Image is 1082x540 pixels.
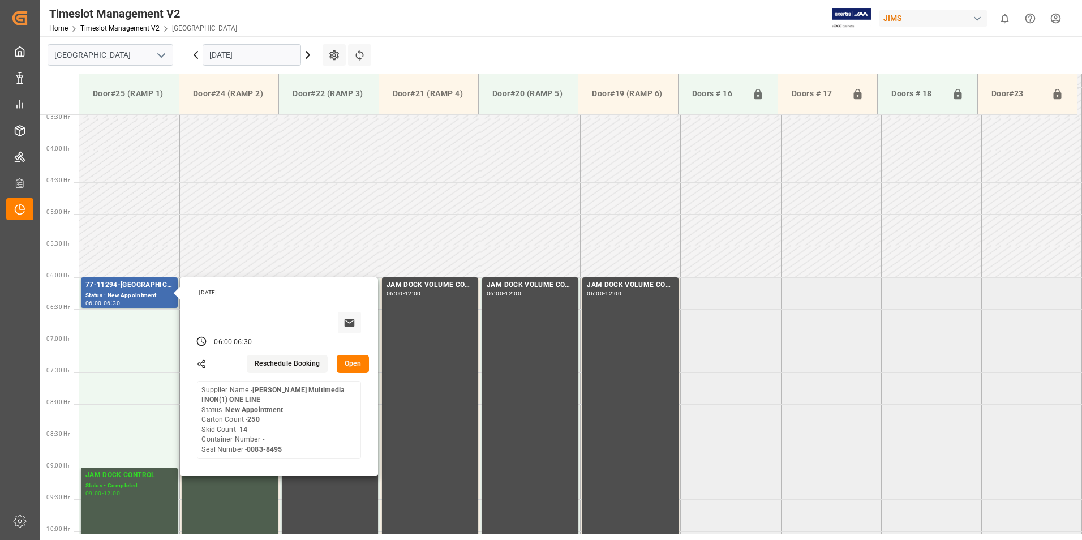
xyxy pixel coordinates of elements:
[46,367,70,374] span: 07:30 Hr
[587,291,603,296] div: 06:00
[46,114,70,120] span: 03:30 Hr
[46,462,70,469] span: 09:00 Hr
[587,280,674,291] div: JAM DOCK VOLUME CONTROL
[195,289,366,297] div: [DATE]
[46,399,70,405] span: 08:00 Hr
[247,355,328,373] button: Reschedule Booking
[85,470,173,481] div: JAM DOCK CONTROL
[879,10,987,27] div: JIMS
[234,337,252,348] div: 06:30
[688,83,748,105] div: Doors # 16
[104,301,120,306] div: 06:30
[49,5,237,22] div: Timeslot Management V2
[104,491,120,496] div: 12:00
[46,494,70,500] span: 09:30 Hr
[85,481,173,491] div: Status - Completed
[605,291,621,296] div: 12:00
[247,415,259,423] b: 250
[887,83,947,105] div: Doors # 18
[46,177,70,183] span: 04:30 Hr
[288,83,369,104] div: Door#22 (RAMP 3)
[987,83,1047,105] div: Door#23
[203,44,301,66] input: DD.MM.YYYY
[403,291,405,296] div: -
[88,83,170,104] div: Door#25 (RAMP 1)
[225,406,283,414] b: New Appointment
[214,337,232,348] div: 06:00
[102,491,104,496] div: -
[80,24,160,32] a: Timeslot Management V2
[85,280,173,291] div: 77-11294-[GEOGRAPHIC_DATA]
[388,83,469,104] div: Door#21 (RAMP 4)
[46,209,70,215] span: 05:00 Hr
[49,24,68,32] a: Home
[387,280,474,291] div: JAM DOCK VOLUME CONTROL
[387,291,403,296] div: 06:00
[46,241,70,247] span: 05:30 Hr
[405,291,421,296] div: 12:00
[992,6,1017,31] button: show 0 new notifications
[787,83,847,105] div: Doors # 17
[1017,6,1043,31] button: Help Center
[46,431,70,437] span: 08:30 Hr
[603,291,605,296] div: -
[85,291,173,301] div: Status - New Appointment
[85,491,102,496] div: 09:00
[102,301,104,306] div: -
[85,301,102,306] div: 06:00
[505,291,521,296] div: 12:00
[487,291,503,296] div: 06:00
[46,272,70,278] span: 06:00 Hr
[188,83,269,104] div: Door#24 (RAMP 2)
[201,386,345,404] b: [PERSON_NAME] Multimedia INON(1) ONE LINE
[587,83,668,104] div: Door#19 (RAMP 6)
[46,336,70,342] span: 07:00 Hr
[247,445,282,453] b: 0083-8495
[201,385,357,455] div: Supplier Name - Status - Carton Count - Skid Count - Container Number - Seal Number -
[337,355,370,373] button: Open
[239,426,247,434] b: 14
[487,280,574,291] div: JAM DOCK VOLUME CONTROL
[232,337,234,348] div: -
[503,291,505,296] div: -
[488,83,569,104] div: Door#20 (RAMP 5)
[46,304,70,310] span: 06:30 Hr
[152,46,169,64] button: open menu
[46,145,70,152] span: 04:00 Hr
[48,44,173,66] input: Type to search/select
[46,526,70,532] span: 10:00 Hr
[879,7,992,29] button: JIMS
[832,8,871,28] img: Exertis%20JAM%20-%20Email%20Logo.jpg_1722504956.jpg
